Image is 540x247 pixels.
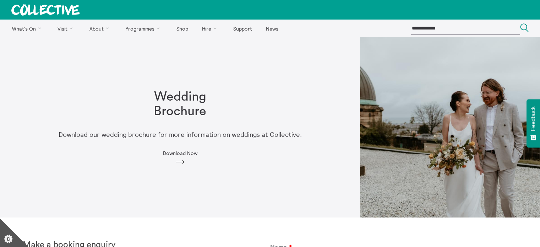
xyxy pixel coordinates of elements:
[135,90,225,119] h1: Wedding Brochure
[59,131,302,139] p: Download our wedding brochure for more information on weddings at Collective.
[527,99,540,147] button: Feedback - Show survey
[360,37,540,218] img: Modern art shoot Claire Fleck 10
[530,106,536,131] span: Feedback
[163,150,197,156] span: Download Now
[51,20,82,37] a: Visit
[170,20,194,37] a: Shop
[119,20,169,37] a: Programmes
[196,20,226,37] a: Hire
[83,20,118,37] a: About
[260,20,284,37] a: News
[227,20,258,37] a: Support
[6,20,50,37] a: What's On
